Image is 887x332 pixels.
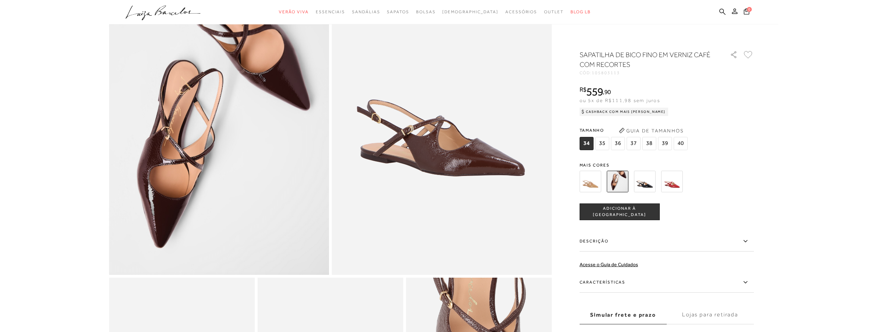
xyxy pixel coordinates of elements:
span: 34 [580,137,594,150]
i: , [603,89,611,95]
span: 36 [611,137,625,150]
a: BLOG LB [571,6,591,18]
span: Mais cores [580,163,754,167]
span: BLOG LB [571,9,591,14]
span: Sapatos [387,9,409,14]
a: Acesse o Guia de Cuidados [580,262,638,267]
img: SAPATILHA DE BICO FINO EM VERNIZ VERMELHO RED COM RECORTES [661,171,683,192]
div: CÓD: [580,71,719,75]
span: ou 5x de R$111,98 sem juros [580,98,660,103]
label: Características [580,272,754,293]
span: 105803113 [592,70,620,75]
button: 0 [742,8,751,17]
a: noSubCategoriesText [279,6,309,18]
a: noSubCategoriesText [544,6,564,18]
a: noSubCategoriesText [505,6,537,18]
label: Simular frete e prazo [580,306,667,324]
label: Descrição [580,231,754,252]
a: noSubCategoriesText [352,6,380,18]
h1: SAPATILHA DE BICO FINO EM VERNIZ CAFÉ COM RECORTES [580,50,710,69]
span: 0 [747,7,752,12]
i: R$ [580,86,587,93]
img: SAPATILHA DE BICO FINO EM VERNIZ AREIA COM RECORTES [580,171,601,192]
span: 37 [627,137,641,150]
img: SAPATILHA DE BICO FINO EM VERNIZ CAFÉ COM RECORTES [607,171,628,192]
span: Bolsas [416,9,436,14]
button: ADICIONAR À [GEOGRAPHIC_DATA] [580,203,660,220]
span: Acessórios [505,9,537,14]
a: noSubCategoriesText [316,6,345,18]
a: noSubCategoriesText [442,6,498,18]
span: 559 [586,85,603,98]
span: ADICIONAR À [GEOGRAPHIC_DATA] [580,206,659,218]
img: SAPATILHA DE BICO FINO EM VERNIZ PRETO COM RECORTES [634,171,656,192]
span: Sandálias [352,9,380,14]
span: 90 [604,88,611,95]
div: Cashback com Mais [PERSON_NAME] [580,108,668,116]
span: 35 [595,137,609,150]
span: 38 [642,137,656,150]
button: Guia de Tamanhos [617,125,686,136]
span: [DEMOGRAPHIC_DATA] [442,9,498,14]
span: 39 [658,137,672,150]
a: noSubCategoriesText [416,6,436,18]
span: Essenciais [316,9,345,14]
span: 40 [674,137,688,150]
span: Verão Viva [279,9,309,14]
span: Tamanho [580,125,689,136]
label: Lojas para retirada [667,306,754,324]
a: noSubCategoriesText [387,6,409,18]
span: Outlet [544,9,564,14]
